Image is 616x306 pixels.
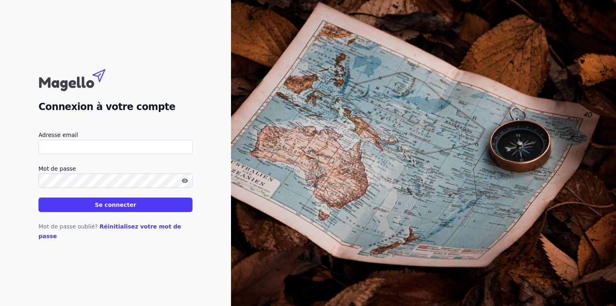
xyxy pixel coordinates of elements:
button: Se connecter [38,198,192,212]
p: Mot de passe oublié? [38,222,192,241]
label: Mot de passe [38,164,192,173]
h2: Connexion à votre compte [38,100,192,114]
a: Réinitialisez votre mot de passe [38,223,181,239]
img: Magello [38,65,123,93]
label: Adresse email [38,130,192,140]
